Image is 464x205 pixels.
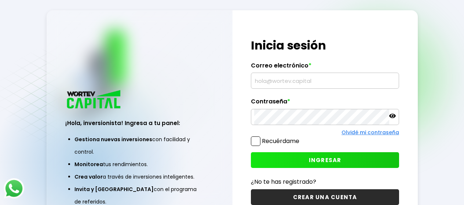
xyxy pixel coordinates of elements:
h1: Inicia sesión [251,37,399,54]
button: INGRESAR [251,152,399,168]
span: Gestiona nuevas inversiones [74,136,152,143]
li: tus rendimientos. [74,158,204,171]
a: Olvidé mi contraseña [341,129,399,136]
p: ¿No te has registrado? [251,177,399,186]
span: Monitorea [74,161,103,168]
button: CREAR UNA CUENTA [251,189,399,205]
label: Contraseña [251,98,399,109]
span: INGRESAR [309,156,341,164]
span: Crea valor [74,173,103,180]
img: logo_wortev_capital [65,89,123,111]
span: Invita y [GEOGRAPHIC_DATA] [74,186,154,193]
h3: ¡Hola, inversionista! Ingresa a tu panel: [65,119,213,127]
label: Recuérdame [262,137,299,145]
li: con facilidad y control. [74,133,204,158]
label: Correo electrónico [251,62,399,73]
li: a través de inversiones inteligentes. [74,171,204,183]
img: logos_whatsapp-icon.242b2217.svg [4,178,24,199]
input: hola@wortev.capital [254,73,396,88]
a: ¿No te has registrado?CREAR UNA CUENTA [251,177,399,205]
